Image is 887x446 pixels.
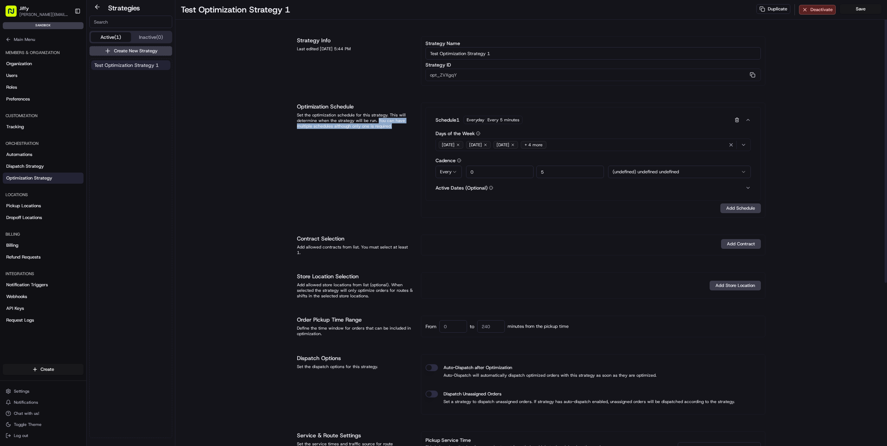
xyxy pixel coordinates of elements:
[297,325,413,336] div: Define the time window for orders that can be included in optimization.
[14,400,38,405] span: Notifications
[436,158,456,163] label: Cadence
[443,391,501,397] label: Dispatch Unassigned Orders
[24,66,114,73] div: Start new chat
[439,320,467,333] input: 0
[181,4,290,15] h1: Test Optimization Strategy 1
[297,103,413,111] h1: Optimization Schedule
[19,12,69,17] button: [PERSON_NAME][EMAIL_ADDRESS][DOMAIN_NAME]
[14,37,35,42] span: Main Menu
[436,185,493,190] button: Active Dates (Optional)
[3,47,84,58] div: Members & Organization
[3,161,84,172] a: Dispatch Strategy
[6,317,34,323] span: Request Logs
[470,324,474,329] label: to
[14,388,29,394] span: Settings
[3,315,84,326] a: Request Logs
[6,124,24,130] span: Tracking
[69,117,84,122] span: Pylon
[521,141,546,149] div: + 4 more
[840,4,881,14] button: Save
[430,110,756,130] button: Schedule1EverydayEvery 5 minutes
[710,281,761,290] button: Add Store Location
[3,420,84,429] button: Toggle Theme
[443,399,735,404] span: Set a strategy to dispatch unassigned orders. If strategy has auto-dispatch enabled, unassigned o...
[6,305,24,312] span: API Keys
[425,62,761,67] label: Strategy ID
[430,130,756,198] div: Schedule1EverydayEvery 5 minutes
[443,364,512,371] label: Auto-Dispatch after Optimization
[89,16,172,28] input: Search
[297,364,413,369] div: Set the dispatch options for this strategy.
[6,84,17,90] span: Roles
[436,158,751,163] button: Cadence
[425,437,471,443] label: Pickup Service Time
[3,268,84,279] div: Integrations
[436,117,459,122] label: Schedule 1
[3,94,84,105] a: Preferences
[19,5,29,12] button: Jiffy
[3,279,84,290] a: Notification Triggers
[3,3,72,19] button: Jiffy[PERSON_NAME][EMAIL_ADDRESS][DOMAIN_NAME]
[91,60,170,70] button: Test Optimization Strategy 1
[436,185,488,190] label: Active Dates (Optional)
[6,61,32,67] span: Organization
[6,163,44,169] span: Dispatch Strategy
[436,131,475,136] label: Days of the Week
[7,101,12,106] div: 📗
[108,3,140,13] h2: Strategies
[3,82,84,93] a: Roles
[3,252,84,263] a: Refund Requests
[297,272,413,281] h1: Store Location Selection
[6,282,48,288] span: Notification Triggers
[6,151,32,158] span: Automations
[3,22,84,29] div: sandbox
[7,27,126,38] p: Welcome 👋
[14,433,28,438] span: Log out
[425,41,761,46] label: Strategy Name
[131,32,171,42] button: Inactive (0)
[297,354,413,362] h1: Dispatch Options
[89,46,172,56] button: Create New Strategy
[3,35,84,44] button: Main Menu
[18,44,114,52] input: Clear
[3,149,84,160] a: Automations
[3,189,84,200] div: Locations
[6,242,18,248] span: Billing
[3,173,84,184] a: Optimization Strategy
[24,73,88,78] div: We're available if you need us!
[4,97,56,110] a: 📗Knowledge Base
[6,294,27,300] span: Webhooks
[6,96,30,102] span: Preferences
[436,185,751,191] button: Active Dates (Optional)
[65,100,111,107] span: API Documentation
[3,110,84,121] div: Customization
[442,142,455,148] span: [DATE]
[94,62,159,69] span: Test Optimization Strategy 1
[3,70,84,81] a: Users
[91,32,131,42] button: Active (1)
[297,431,413,440] h1: Service & Route Settings
[297,46,413,52] div: Last edited [DATE] 5:44 PM
[3,240,84,251] a: Billing
[297,316,413,324] h1: Order Pickup Time Range
[59,101,64,106] div: 💻
[497,142,509,148] span: [DATE]
[720,203,761,213] button: Add Schedule
[297,112,406,129] span: Set the optimization schedule for this strategy. This will determine when the strategy will be ru...
[756,4,790,14] button: Duplicate
[6,175,52,181] span: Optimization Strategy
[49,117,84,122] a: Powered byPylon
[443,373,657,378] span: Auto-Dispatch will automatically dispatch optimized orders with this strategy as soon as they are...
[6,203,41,209] span: Pickup Locations
[3,58,84,69] a: Organization
[6,72,17,79] span: Users
[3,212,84,223] a: Dropoff Locations
[6,254,41,260] span: Refund Requests
[14,422,42,427] span: Toggle Theme
[3,121,84,132] a: Tracking
[3,431,84,440] button: Log out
